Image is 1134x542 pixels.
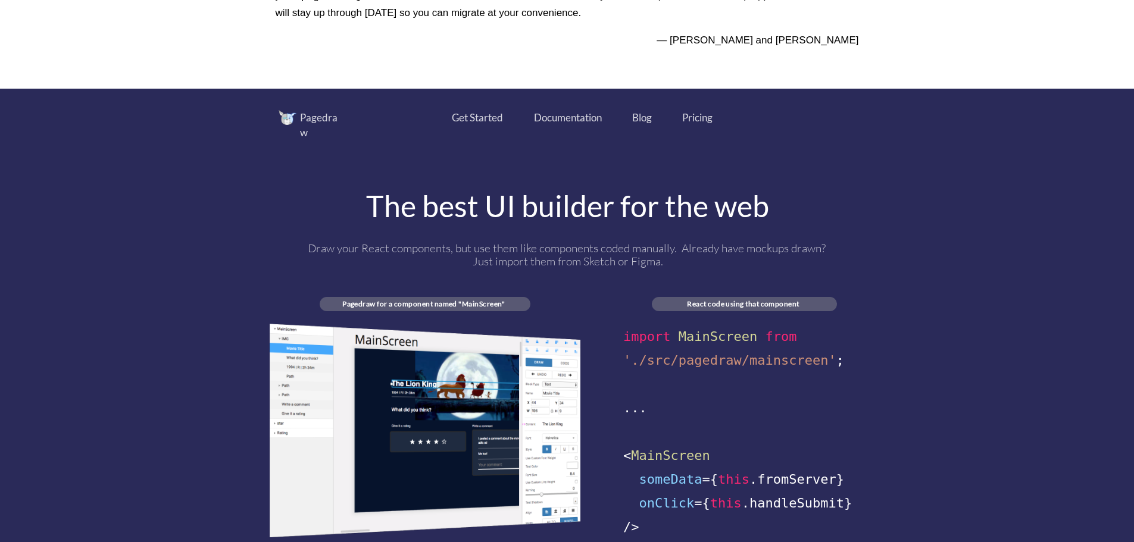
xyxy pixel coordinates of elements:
a: Documentation [534,110,602,126]
div: Pagedraw [300,110,345,140]
p: — [PERSON_NAME] and [PERSON_NAME] [276,32,859,49]
span: onClick [639,496,695,510]
div: < [623,444,866,468]
img: image.png [270,324,580,537]
div: ; [623,349,866,372]
span: this [710,496,742,510]
span: './src/pagedraw/mainscreen' [623,353,836,368]
a: Get Started [452,110,503,126]
div: Pagedraw for a component named "MainScreen" [320,299,528,308]
span: MainScreen [631,448,710,463]
div: /> [623,515,866,539]
span: this [718,472,749,487]
span: from [765,329,796,344]
a: Pagedraw [279,110,362,140]
img: image.png [279,110,296,125]
a: Pricing [682,110,713,126]
div: ={ .fromServer} [623,468,866,491]
div: React code using that component [652,299,835,308]
a: Blog [632,110,652,126]
span: someData [639,472,702,487]
span: import [623,329,670,344]
div: ={ .handleSubmit} [623,491,866,515]
div: Draw your React components, but use them like components coded manually. Already have mockups dra... [301,242,834,268]
span: MainScreen [679,329,757,344]
div: ... [623,396,866,420]
div: The best UI builder for the web [270,191,866,221]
